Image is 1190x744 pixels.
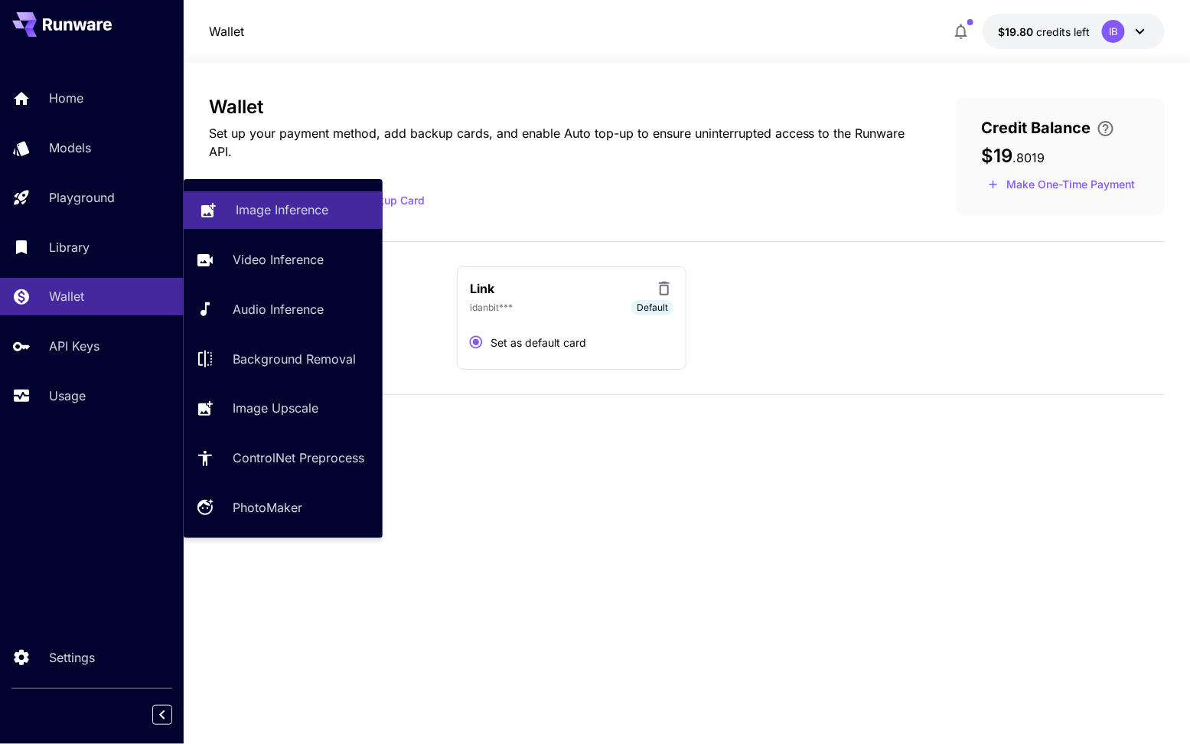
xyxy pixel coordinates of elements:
[631,301,673,315] span: Default
[49,89,83,107] p: Home
[1036,25,1090,38] span: credits left
[184,191,383,229] a: Image Inference
[49,387,86,405] p: Usage
[1012,150,1045,165] span: . 8019
[1102,20,1125,43] div: IB
[209,96,908,118] h3: Wallet
[233,449,364,467] p: ControlNet Preprocess
[49,648,95,667] p: Settings
[164,701,184,729] div: Collapse sidebar
[49,238,90,256] p: Library
[233,399,318,417] p: Image Upscale
[209,22,244,41] nav: breadcrumb
[49,287,84,305] p: Wallet
[233,250,324,269] p: Video Inference
[184,439,383,477] a: ControlNet Preprocess
[184,390,383,427] a: Image Upscale
[981,173,1142,197] button: Make a one-time, non-recurring payment
[981,116,1091,139] span: Credit Balance
[1091,119,1121,138] button: Enter your card details and choose an Auto top-up amount to avoid service interruptions. We'll au...
[209,22,244,41] p: Wallet
[233,498,302,517] p: PhotoMaker
[49,188,115,207] p: Playground
[236,201,328,219] p: Image Inference
[470,279,494,298] p: Link
[983,14,1165,49] button: $19.8019
[49,139,91,157] p: Models
[981,145,1012,167] span: $19
[233,300,324,318] p: Audio Inference
[998,25,1036,38] span: $19.80
[998,24,1090,40] div: $19.8019
[49,337,99,355] p: API Keys
[152,705,172,725] button: Collapse sidebar
[184,291,383,328] a: Audio Inference
[209,124,908,161] p: Set up your payment method, add backup cards, and enable Auto top-up to ensure uninterrupted acce...
[233,350,356,368] p: Background Removal
[184,241,383,279] a: Video Inference
[491,334,586,351] span: Set as default card
[184,489,383,527] a: PhotoMaker
[184,340,383,377] a: Background Removal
